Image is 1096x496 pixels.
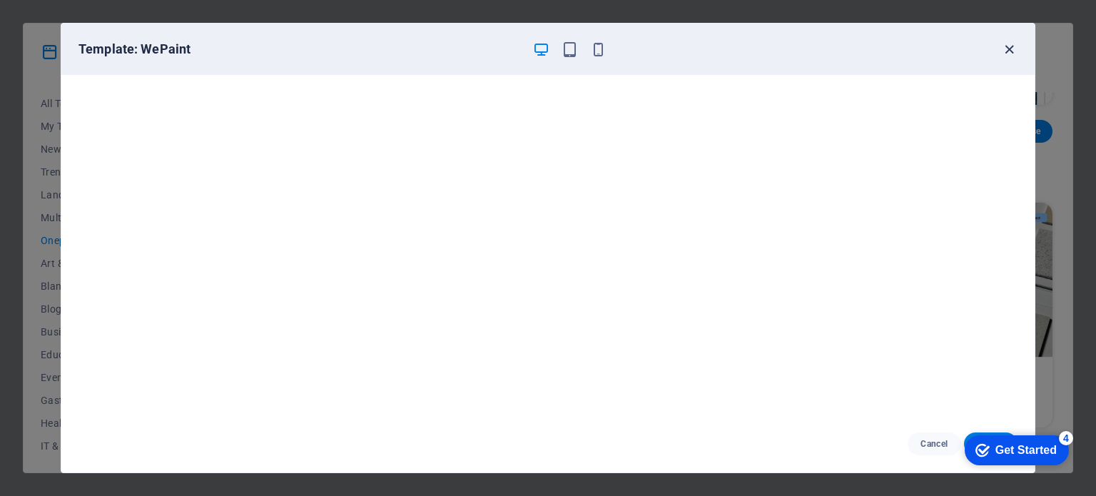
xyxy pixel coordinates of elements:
div: 4 [106,3,120,17]
div: Get Started 4 items remaining, 20% complete [11,7,116,37]
h6: Template: WePaint [78,41,521,58]
div: Get Started [42,16,103,29]
span: Cancel [919,438,950,450]
button: Cancel [908,432,961,455]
